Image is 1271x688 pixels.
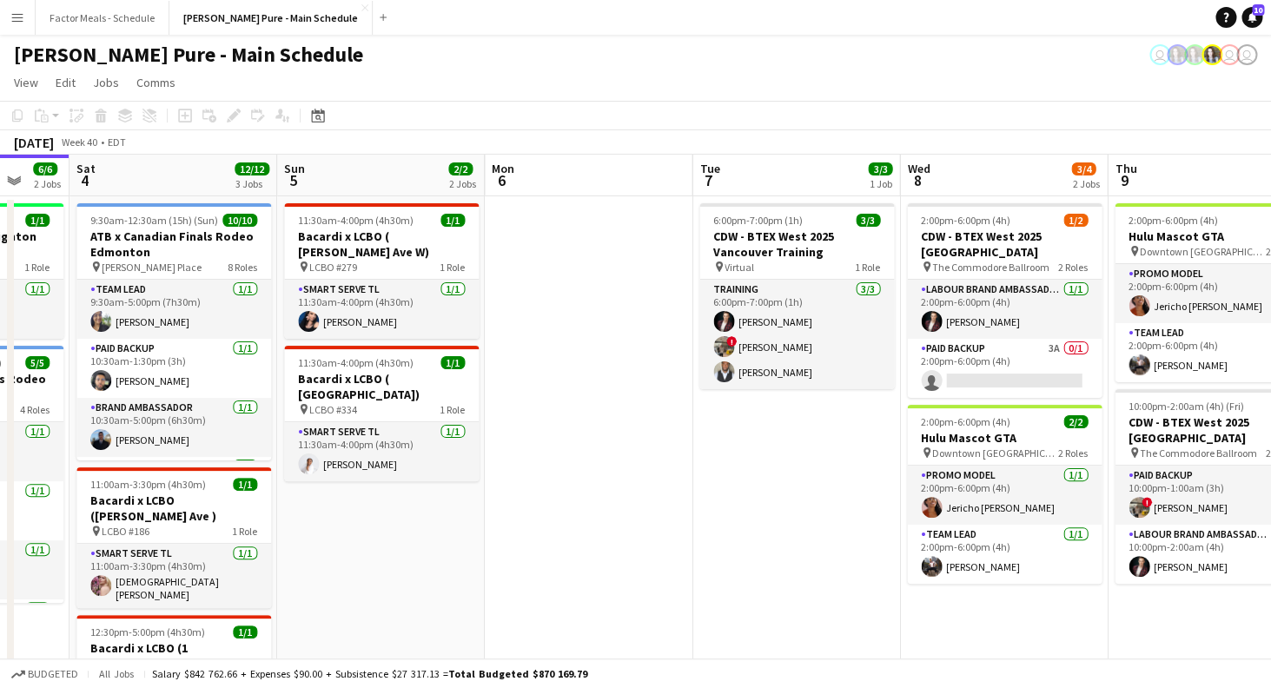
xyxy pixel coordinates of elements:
a: 10 [1241,7,1262,28]
a: View [7,71,45,94]
span: Edit [56,75,76,90]
span: Comms [136,75,175,90]
div: EDT [108,136,126,149]
span: View [14,75,38,90]
app-user-avatar: Ashleigh Rains [1167,44,1188,65]
app-user-avatar: Tifany Scifo [1219,44,1240,65]
h1: [PERSON_NAME] Pure - Main Schedule [14,42,363,68]
a: Jobs [86,71,126,94]
span: 10 [1252,4,1264,16]
div: [DATE] [14,134,54,151]
app-user-avatar: Leticia Fayzano [1149,44,1170,65]
span: Budgeted [28,668,78,680]
a: Comms [129,71,182,94]
button: Budgeted [9,665,81,684]
span: Jobs [93,75,119,90]
app-user-avatar: Tifany Scifo [1236,44,1257,65]
span: All jobs [96,667,137,680]
a: Edit [49,71,83,94]
app-user-avatar: Ashleigh Rains [1201,44,1222,65]
button: [PERSON_NAME] Pure - Main Schedule [169,1,373,35]
button: Factor Meals - Schedule [36,1,169,35]
app-user-avatar: Ashleigh Rains [1184,44,1205,65]
div: Salary $842 762.66 + Expenses $90.00 + Subsistence $27 317.13 = [152,667,587,680]
span: Week 40 [57,136,101,149]
span: Total Budgeted $870 169.79 [448,667,587,680]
